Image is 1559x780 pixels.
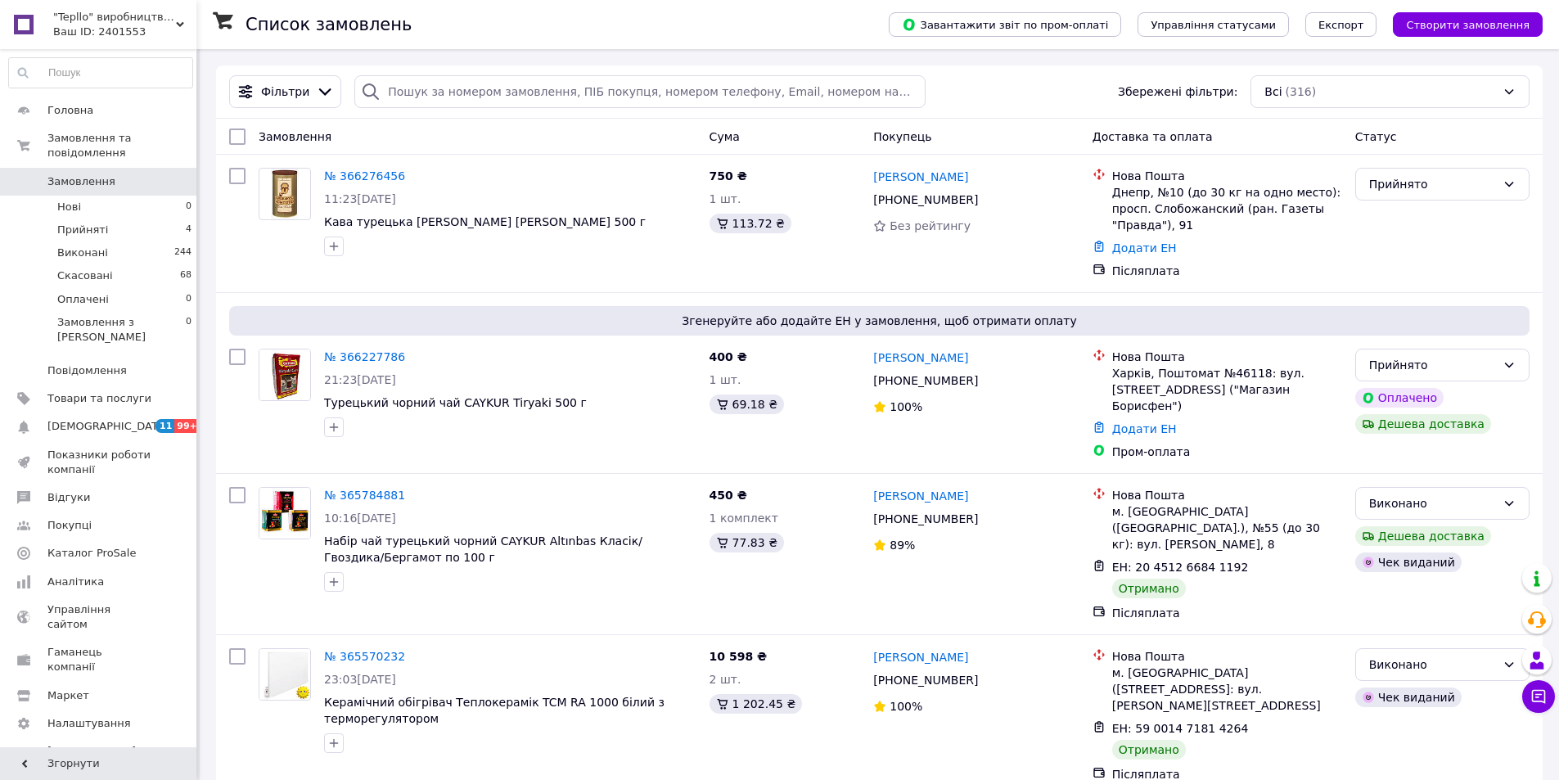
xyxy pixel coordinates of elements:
span: 0 [186,315,191,345]
div: м. [GEOGRAPHIC_DATA] ([STREET_ADDRESS]: вул. [PERSON_NAME][STREET_ADDRESS] [1112,665,1342,714]
span: Фільтри [261,83,309,100]
div: Оплачено [1355,388,1444,408]
span: Кава турецька [PERSON_NAME] [PERSON_NAME] 500 г [324,215,646,228]
span: Покупці [47,518,92,533]
span: Замовлення [47,174,115,189]
a: № 365784881 [324,489,405,502]
span: 1 шт. [710,192,741,205]
a: Фото товару [259,487,311,539]
span: Покупець [873,130,931,143]
button: Завантажити звіт по пром-оплаті [889,12,1121,37]
span: 10:16[DATE] [324,512,396,525]
div: Отримано [1112,579,1186,598]
div: Чек виданий [1355,552,1462,572]
span: Скасовані [57,268,113,283]
h1: Список замовлень [246,15,412,34]
span: [DEMOGRAPHIC_DATA] [47,419,169,434]
span: Прийняті [57,223,108,237]
span: 89% [890,539,915,552]
span: Створити замовлення [1406,19,1530,31]
span: Замовлення та повідомлення [47,131,196,160]
input: Пошук [9,58,192,88]
div: Прийнято [1369,175,1496,193]
a: [PERSON_NAME] [873,649,968,665]
span: Збережені фільтри: [1118,83,1237,100]
div: м. [GEOGRAPHIC_DATA] ([GEOGRAPHIC_DATA].), №55 (до 30 кг): вул. [PERSON_NAME], 8 [1112,503,1342,552]
span: 2 шт. [710,673,741,686]
a: Керамічний обігрівач Теплокерамік TCM RA 1000 білий з терморегулятором [324,696,665,725]
img: Фото товару [271,169,298,219]
span: 750 ₴ [710,169,747,183]
div: Виконано [1369,494,1496,512]
span: 68 [180,268,191,283]
div: Дешева доставка [1355,526,1491,546]
div: Ваш ID: 2401553 [53,25,196,39]
img: Фото товару [259,349,310,400]
div: Днепр, №10 (до 30 кг на одно место): просп. Слобожанский (ран. Газеты "Правда"), 91 [1112,184,1342,233]
button: Створити замовлення [1393,12,1543,37]
span: 11:23[DATE] [324,192,396,205]
a: [PERSON_NAME] [873,349,968,366]
span: Налаштування [47,716,131,731]
span: 244 [174,246,191,260]
span: Завантажити звіт по пром-оплаті [902,17,1108,32]
span: 11 [155,419,174,433]
span: "Tepllo" виробництво продаж сервіс [53,10,176,25]
span: Нові [57,200,81,214]
div: Післяплата [1112,263,1342,279]
span: 400 ₴ [710,350,747,363]
span: Замовлення [259,130,331,143]
span: 23:03[DATE] [324,673,396,686]
img: Фото товару [259,649,310,700]
div: 113.72 ₴ [710,214,791,233]
span: Доставка та оплата [1093,130,1213,143]
span: Маркет [47,688,89,703]
div: 69.18 ₴ [710,395,784,414]
span: Замовлення з [PERSON_NAME] [57,315,186,345]
span: 0 [186,200,191,214]
span: Товари та послуги [47,391,151,406]
span: Повідомлення [47,363,127,378]
a: Фото товару [259,648,311,701]
a: Турецький чорний чай CAYKUR Tiryaki 500 г [324,396,587,409]
span: Каталог ProSale [47,546,136,561]
div: Прийнято [1369,356,1496,374]
div: Пром-оплата [1112,444,1342,460]
span: Cума [710,130,740,143]
span: Експорт [1318,19,1364,31]
input: Пошук за номером замовлення, ПІБ покупця, номером телефону, Email, номером накладної [354,75,925,108]
a: Додати ЕН [1112,241,1177,255]
button: Експорт [1305,12,1377,37]
button: Управління статусами [1138,12,1289,37]
span: Статус [1355,130,1397,143]
span: 21:23[DATE] [324,373,396,386]
span: ЕН: 20 4512 6684 1192 [1112,561,1249,574]
div: [PHONE_NUMBER] [870,188,981,211]
button: Чат з покупцем [1522,680,1555,713]
div: Чек виданий [1355,688,1462,707]
span: Аналітика [47,575,104,589]
div: Нова Пошта [1112,487,1342,503]
div: Харків, Поштомат №46118: вул. [STREET_ADDRESS] ("Магазин Борисфен") [1112,365,1342,414]
span: 100% [890,700,922,713]
div: [PHONE_NUMBER] [870,507,981,530]
div: Післяплата [1112,605,1342,621]
span: (316) [1286,85,1317,98]
span: 0 [186,292,191,307]
span: 99+ [174,419,201,433]
div: Нова Пошта [1112,168,1342,184]
span: Згенеруйте або додайте ЕН у замовлення, щоб отримати оплату [236,313,1523,329]
a: Набір чай турецький чорний CAYKUR Altınbas Класік/Гвоздика/Бергамот по 100 г [324,534,642,564]
span: Гаманець компанії [47,645,151,674]
span: Управління статусами [1151,19,1276,31]
div: Нова Пошта [1112,349,1342,365]
a: [PERSON_NAME] [873,488,968,504]
div: [PHONE_NUMBER] [870,669,981,692]
a: [PERSON_NAME] [873,169,968,185]
div: [PHONE_NUMBER] [870,369,981,392]
span: 4 [186,223,191,237]
div: 1 202.45 ₴ [710,694,803,714]
span: Головна [47,103,93,118]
